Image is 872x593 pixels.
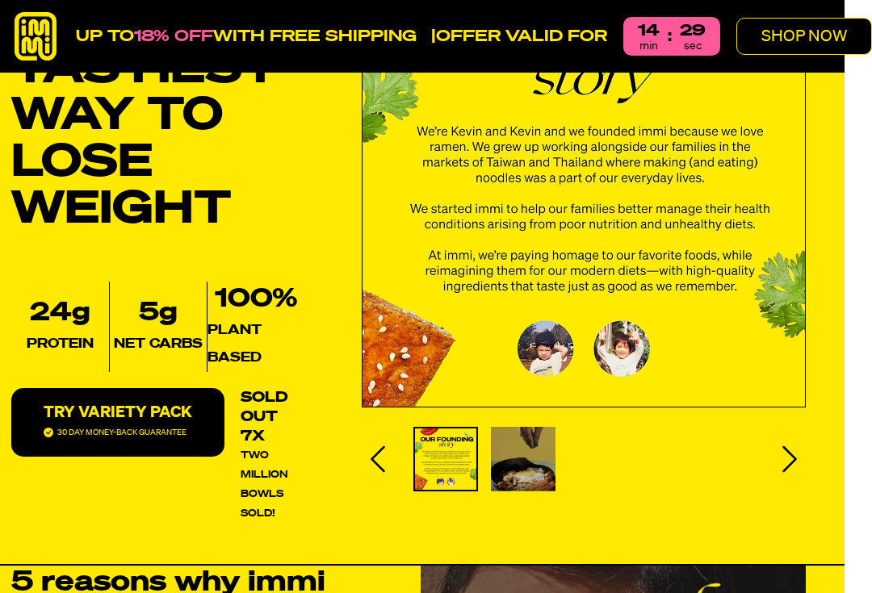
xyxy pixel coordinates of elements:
button: Next slide [773,427,806,491]
button: TRY VARIETY PACK30 DAY MONEY-BACK GUARANTEE [11,388,224,457]
span: 5g [139,300,178,326]
span: 14 [638,23,660,39]
span: 29 [680,23,706,39]
button: SHOP NOW [736,18,872,55]
p: : [668,28,672,44]
div: Slide 5 [491,427,555,491]
iframe: Marketing Popup [8,518,174,585]
img: immi-logo.svg [11,12,60,61]
span: 100% [215,286,298,312]
strong: OFFER VALID FOR [436,28,607,44]
p: sec [684,40,702,52]
img: Text about immi's founding story with images of two children and food illustrations. [415,428,476,490]
div: Slide 4 [413,427,478,491]
h3: NET CARBS [114,331,203,358]
button: Previous slide [362,427,394,491]
span: 18% OFF [134,28,213,44]
p: TRY VARIETY PACK [44,404,192,420]
span: 24g [30,300,90,326]
p: SHOP NOW [761,28,847,44]
img: Hand garnishing ramen with herbs, featuring egg, mushrooms, and cherry tomatoes in a black bowl. [491,427,555,491]
p: 30 DAY MONEY-BACK GUARANTEE [57,424,187,441]
p: TWO MILLION BOWLS SOLD! [241,446,305,524]
p: SOLD OUT 7X [241,388,305,446]
p: min [639,40,658,52]
h3: PROTEIN [27,331,94,358]
span: UP TO [76,28,134,44]
p: WITH FREE SHIPPING | [76,27,607,46]
h3: PLANT BASED [208,317,305,372]
div: Carousel slides [413,427,754,491]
